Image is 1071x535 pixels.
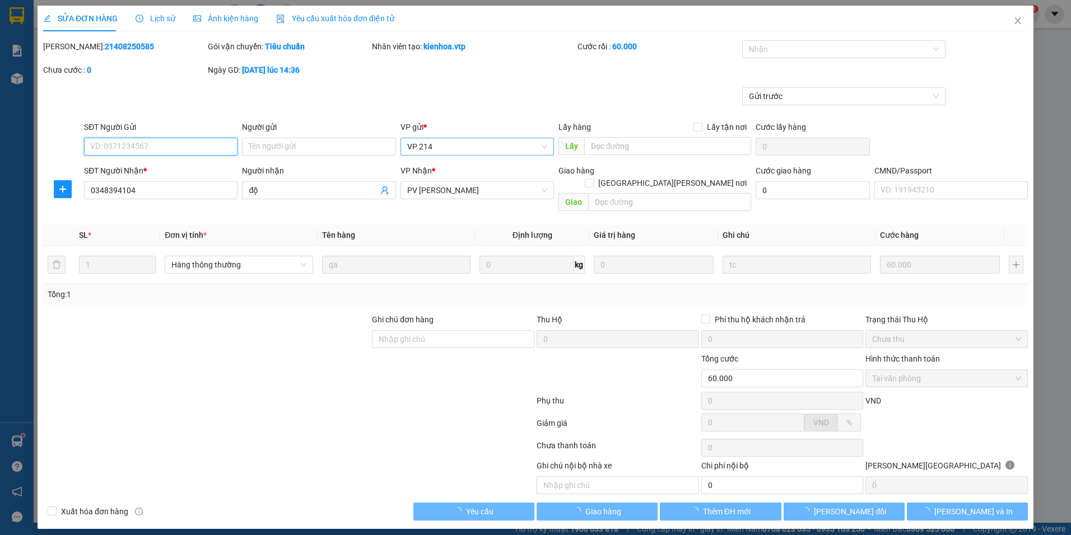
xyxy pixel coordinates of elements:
[872,331,1021,348] span: Chưa thu
[242,165,395,177] div: Người nhận
[1013,16,1022,25] span: close
[466,505,493,518] span: Yêu cầu
[537,503,658,520] button: Giao hàng
[537,476,699,494] input: Nhập ghi chú
[701,459,864,476] div: Chi phí nội bộ
[749,88,939,105] span: Gửi trước
[54,185,71,194] span: plus
[813,418,829,427] span: VND
[574,256,585,274] span: kg
[43,14,118,23] span: SỬA ĐƠN HÀNG
[372,330,534,348] input: Ghi chú đơn hàng
[136,14,175,23] span: Lịch sử
[756,123,806,132] label: Cước lấy hàng
[865,396,881,405] span: VND
[407,138,547,155] span: VP 214
[814,505,886,518] span: [PERSON_NAME] đổi
[702,121,751,133] span: Lấy tận nơi
[43,15,51,22] span: edit
[537,459,699,476] div: Ghi chú nội bộ nhà xe
[784,503,905,520] button: [PERSON_NAME] đổi
[594,256,714,274] input: 0
[54,180,72,198] button: plus
[1005,461,1014,470] span: info-circle
[84,121,238,133] div: SĐT Người Gửi
[573,507,585,515] span: loading
[558,193,588,211] span: Giao
[660,503,781,520] button: Thêm ĐH mới
[401,121,554,133] div: VP gửi
[703,505,751,518] span: Thêm ĐH mới
[907,503,1028,520] button: [PERSON_NAME] và In
[1009,256,1023,274] button: plus
[423,42,465,51] b: kienhoa.vtp
[242,65,300,74] b: [DATE] lúc 14:36
[135,508,143,515] span: info-circle
[193,15,201,22] span: picture
[401,166,432,175] span: VP Nhận
[276,15,285,24] img: icon
[413,503,534,520] button: Yêu cầu
[880,231,919,240] span: Cước hàng
[756,181,870,199] input: Cước giao hàng
[322,231,355,240] span: Tên hàng
[558,123,591,132] span: Lấy hàng
[872,370,1021,387] span: Tại văn phòng
[136,15,143,22] span: clock-circle
[934,505,1013,518] span: [PERSON_NAME] và In
[594,231,635,240] span: Giá trị hàng
[718,224,876,246] th: Ghi chú
[165,231,207,240] span: Đơn vị tính
[208,64,370,76] div: Ngày GD:
[57,505,133,518] span: Xuất hóa đơn hàng
[105,42,154,51] b: 21408250585
[846,418,852,427] span: %
[723,256,871,274] input: Ghi Chú
[372,315,434,324] label: Ghi chú đơn hàng
[276,14,394,23] span: Yêu cầu xuất hóa đơn điện tử
[558,137,584,155] span: Lấy
[242,121,395,133] div: Người gửi
[265,42,305,51] b: Tiêu chuẩn
[537,315,562,324] span: Thu Hộ
[48,288,413,301] div: Tổng: 1
[535,417,700,437] div: Giảm giá
[84,165,238,177] div: SĐT Người Nhận
[865,313,1028,326] div: Trạng thái Thu Hộ
[407,182,547,199] span: PV Nam Đong
[48,256,66,274] button: delete
[865,354,940,363] label: Hình thức thanh toán
[43,64,206,76] div: Chưa cước :
[585,505,621,518] span: Giao hàng
[535,395,700,414] div: Phụ thu
[372,40,575,53] div: Nhân viên tạo:
[588,193,752,211] input: Dọc đường
[865,459,1028,476] div: [PERSON_NAME][GEOGRAPHIC_DATA]
[513,231,552,240] span: Định lượng
[691,507,703,515] span: loading
[578,40,740,53] div: Cước rồi :
[880,256,1000,274] input: 0
[710,313,810,326] span: Phí thu hộ khách nhận trả
[535,439,700,459] div: Chưa thanh toán
[380,186,389,195] span: user-add
[612,42,637,51] b: 60.000
[208,40,370,53] div: Gói vận chuyển:
[454,507,466,515] span: loading
[1002,6,1033,37] button: Close
[802,507,814,515] span: loading
[701,354,738,363] span: Tổng cước
[594,177,751,189] span: [GEOGRAPHIC_DATA][PERSON_NAME] nơi
[558,166,594,175] span: Giao hàng
[756,138,870,156] input: Cước lấy hàng
[584,137,752,155] input: Dọc đường
[322,256,471,274] input: VD: Bàn, Ghế
[193,14,258,23] span: Ảnh kiện hàng
[79,231,88,240] span: SL
[87,65,91,74] b: 0
[43,40,206,53] div: [PERSON_NAME]:
[171,256,306,273] span: Hàng thông thường
[874,165,1028,177] div: CMND/Passport
[922,507,934,515] span: loading
[756,166,811,175] label: Cước giao hàng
